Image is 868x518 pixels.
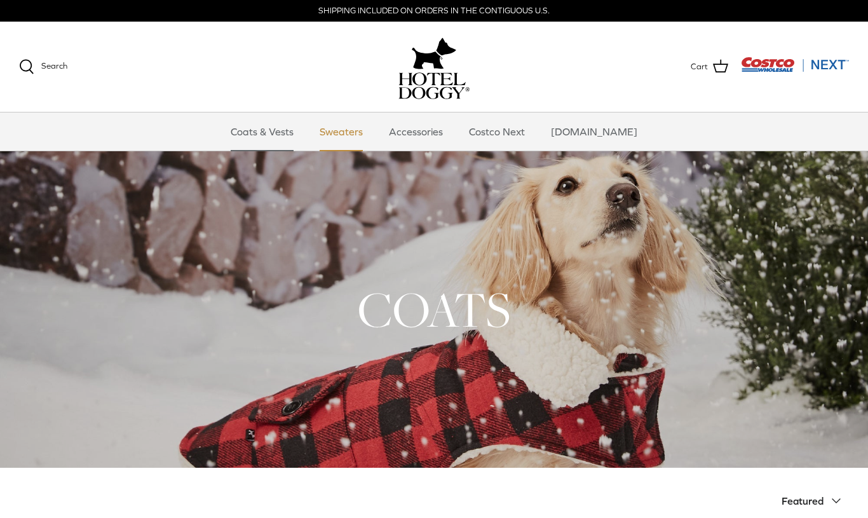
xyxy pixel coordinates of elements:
a: hoteldoggy.com hoteldoggycom [398,34,470,99]
a: Search [19,59,67,74]
a: Sweaters [308,112,374,151]
img: hoteldoggycom [398,72,470,99]
button: Featured [782,487,849,515]
a: Coats & Vests [219,112,305,151]
h1: COATS [19,278,849,341]
a: [DOMAIN_NAME] [539,112,649,151]
a: Costco Next [458,112,536,151]
a: Visit Costco Next [741,65,849,74]
span: Search [41,61,67,71]
span: Featured [782,495,824,507]
a: Accessories [377,112,454,151]
img: hoteldoggy.com [412,34,456,72]
a: Cart [691,58,728,75]
span: Cart [691,60,708,74]
img: Costco Next [741,57,849,72]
